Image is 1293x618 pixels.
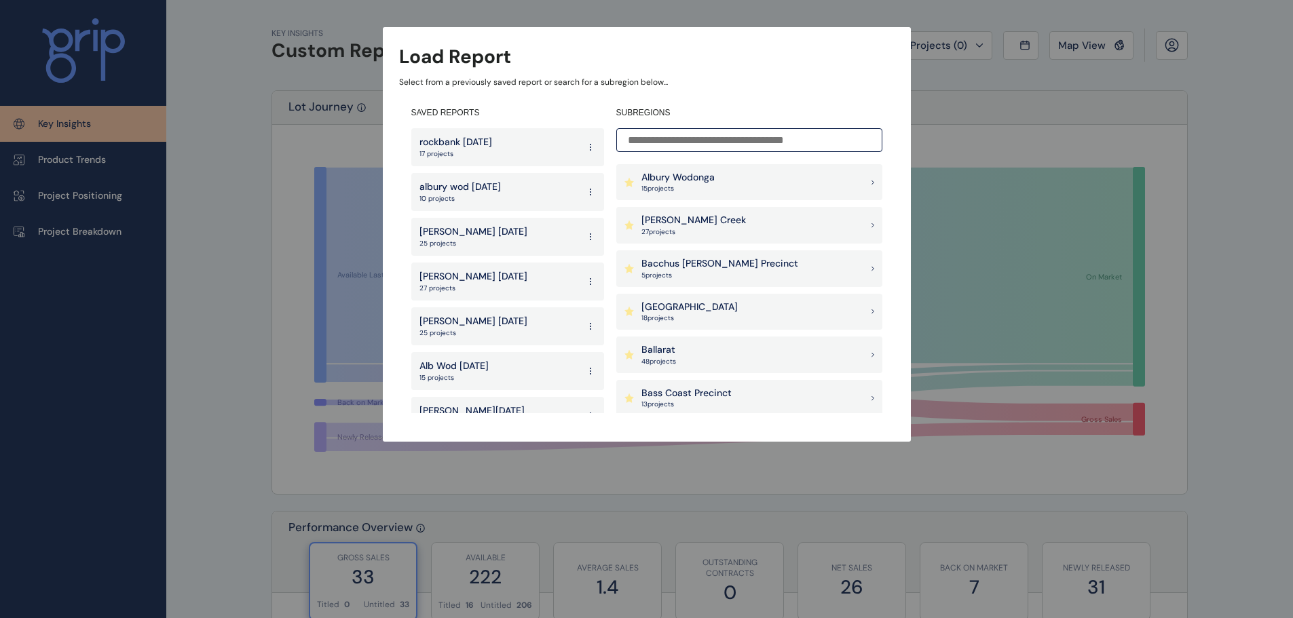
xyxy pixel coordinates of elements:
p: albury wod [DATE] [419,180,501,194]
p: 13 project s [641,400,732,409]
p: [PERSON_NAME][DATE] [419,404,525,418]
p: Albury Wodonga [641,171,715,185]
p: [PERSON_NAME] [DATE] [419,315,527,328]
p: 15 project s [641,184,715,193]
p: Bass Coast Precinct [641,387,732,400]
p: [PERSON_NAME] Creek [641,214,746,227]
p: [PERSON_NAME] [DATE] [419,270,527,284]
h4: SAVED REPORTS [411,107,604,119]
p: 17 projects [419,149,492,159]
p: Select from a previously saved report or search for a subregion below... [399,77,895,88]
h3: Load Report [399,43,511,70]
p: [GEOGRAPHIC_DATA] [641,301,738,314]
p: 18 project s [641,313,738,323]
p: 27 projects [419,284,527,293]
p: Alb Wod [DATE] [419,360,489,373]
p: rockbank [DATE] [419,136,492,149]
p: 27 project s [641,227,746,237]
p: Bacchus [PERSON_NAME] Precinct [641,257,798,271]
p: 25 projects [419,328,527,338]
p: 15 projects [419,373,489,383]
h4: SUBREGIONS [616,107,882,119]
p: 5 project s [641,271,798,280]
p: [PERSON_NAME] [DATE] [419,225,527,239]
p: 48 project s [641,357,676,366]
p: 10 projects [419,194,501,204]
p: Ballarat [641,343,676,357]
p: 25 projects [419,239,527,248]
